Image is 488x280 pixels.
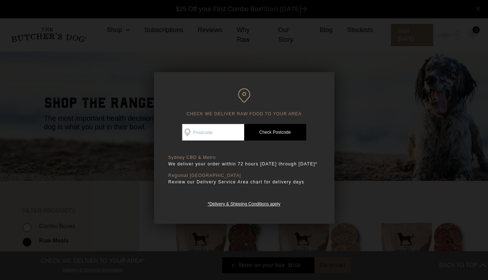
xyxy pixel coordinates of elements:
[168,178,320,186] p: Review our Delivery Service Area chart for delivery days
[244,124,306,141] a: Check Postcode
[168,88,320,117] h6: CHECK WE DELIVER RAW FOOD TO YOUR AREA
[208,200,280,206] a: *Delivery & Shipping Conditions apply
[168,160,320,168] p: We deliver your order within 72 hours [DATE] through [DATE]*
[168,173,320,178] p: Regional [GEOGRAPHIC_DATA]
[168,155,320,160] p: Sydney CBD & Metro
[182,124,244,141] input: Postcode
